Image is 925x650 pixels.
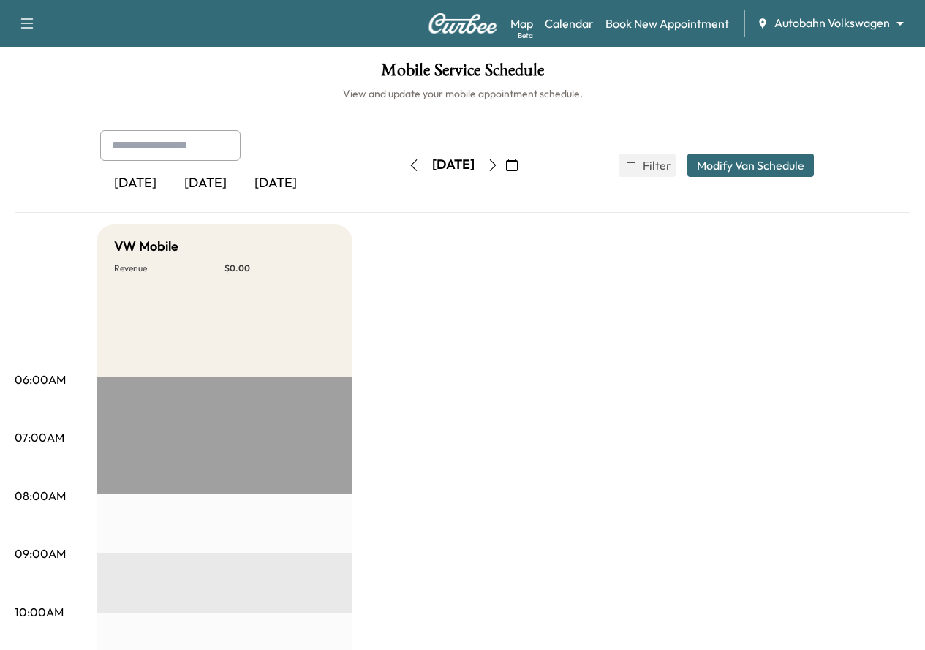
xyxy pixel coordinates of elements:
a: Book New Appointment [605,15,729,32]
p: 06:00AM [15,371,66,388]
span: Autobahn Volkswagen [774,15,890,31]
button: Filter [619,154,676,177]
div: [DATE] [100,167,170,200]
div: [DATE] [170,167,241,200]
img: Curbee Logo [428,13,498,34]
div: Beta [518,30,533,41]
p: 08:00AM [15,487,66,504]
a: MapBeta [510,15,533,32]
button: Modify Van Schedule [687,154,814,177]
h6: View and update your mobile appointment schedule. [15,86,910,101]
p: Revenue [114,262,224,274]
p: 09:00AM [15,545,66,562]
div: [DATE] [432,156,475,174]
p: 07:00AM [15,428,64,446]
span: Filter [643,156,669,174]
h1: Mobile Service Schedule [15,61,910,86]
h5: VW Mobile [114,236,178,257]
a: Calendar [545,15,594,32]
p: $ 0.00 [224,262,335,274]
p: 10:00AM [15,603,64,621]
div: [DATE] [241,167,311,200]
